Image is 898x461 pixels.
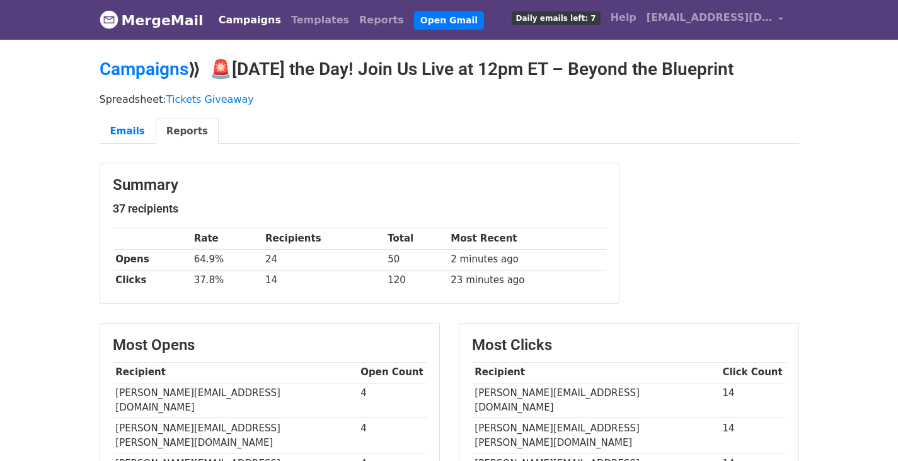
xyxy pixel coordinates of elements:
img: MergeMail logo [100,10,118,29]
th: Opens [113,249,191,270]
span: [EMAIL_ADDRESS][DOMAIN_NAME] [647,10,773,25]
th: Recipients [262,228,384,249]
h2: ⟫ 🚨[DATE] the Day! Join Us Live at 12pm ET – Beyond the Blueprint [100,59,799,80]
span: Daily emails left: 7 [512,11,601,25]
a: Templates [286,8,354,33]
th: Rate [191,228,262,249]
td: 4 [358,383,427,418]
td: 14 [720,383,786,418]
td: [PERSON_NAME][EMAIL_ADDRESS][PERSON_NAME][DOMAIN_NAME] [472,418,720,453]
h5: 37 recipients [113,202,606,216]
td: 2 minutes ago [448,249,606,270]
td: 120 [384,270,447,291]
th: Clicks [113,270,191,291]
a: Emails [100,119,156,144]
td: 4 [358,418,427,453]
td: 23 minutes ago [448,270,606,291]
a: Campaigns [214,8,286,33]
td: 50 [384,249,447,270]
td: 37.8% [191,270,262,291]
td: 14 [262,270,384,291]
a: Daily emails left: 7 [507,5,606,30]
th: Click Count [720,362,786,383]
th: Total [384,228,447,249]
a: Reports [354,8,409,33]
td: 14 [720,418,786,453]
td: 24 [262,249,384,270]
a: Help [606,5,642,30]
th: Most Recent [448,228,606,249]
a: MergeMail [100,7,204,33]
a: [EMAIL_ADDRESS][DOMAIN_NAME] [642,5,789,35]
td: 64.9% [191,249,262,270]
th: Recipient [472,362,720,383]
h3: Most Opens [113,336,427,354]
td: [PERSON_NAME][EMAIL_ADDRESS][DOMAIN_NAME] [472,383,720,418]
th: Recipient [113,362,358,383]
th: Open Count [358,362,427,383]
a: Reports [156,119,219,144]
a: Campaigns [100,59,188,79]
p: Spreadsheet: [100,93,799,106]
a: Open Gmail [414,11,484,30]
td: [PERSON_NAME][EMAIL_ADDRESS][DOMAIN_NAME] [113,383,358,418]
td: [PERSON_NAME][EMAIL_ADDRESS][PERSON_NAME][DOMAIN_NAME] [113,418,358,453]
h3: Summary [113,176,606,194]
h3: Most Clicks [472,336,786,354]
a: Tickets Giveaway [166,93,254,105]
